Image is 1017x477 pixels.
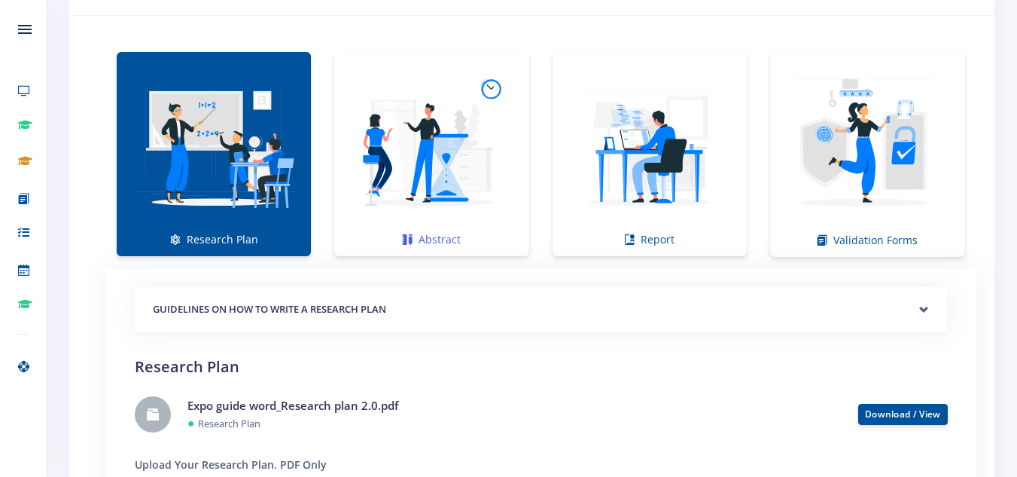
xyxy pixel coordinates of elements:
[565,61,735,231] img: Report
[770,52,965,257] a: Validation Forms
[782,61,953,232] img: Validation Forms
[198,417,260,430] small: Research Plan
[858,404,948,425] button: Download / View
[187,414,195,431] span: ●
[135,457,327,472] label: Upload Your Research Plan. PDF Only
[153,302,929,317] h5: GUIDELINES ON HOW TO WRITE A RESEARCH PLAN
[135,356,947,378] h2: Research Plan
[187,398,398,413] a: Expo guide word_Research plan 2.0.pdf
[553,52,747,256] a: Report
[334,52,528,256] a: Abstract
[865,408,941,420] a: Download / View
[346,61,516,231] img: Abstract
[129,61,299,231] img: Research Plan
[117,52,311,256] a: Research Plan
